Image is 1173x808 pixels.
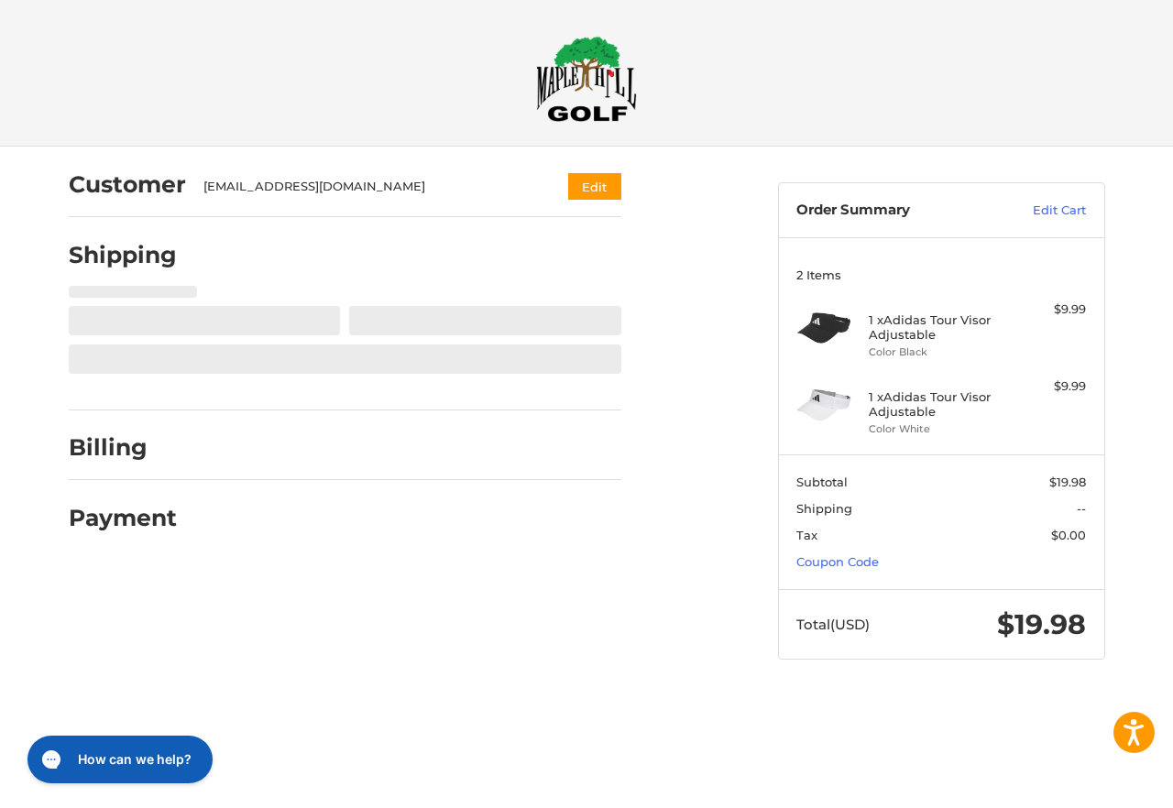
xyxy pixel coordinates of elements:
[1014,377,1086,396] div: $9.99
[796,554,879,569] a: Coupon Code
[69,504,177,532] h2: Payment
[1049,475,1086,489] span: $19.98
[1022,759,1173,808] iframe: Google Customer Reviews
[536,36,637,122] img: Maple Hill Golf
[568,173,621,200] button: Edit
[993,202,1086,220] a: Edit Cart
[997,607,1086,641] span: $19.98
[869,344,1009,360] li: Color Black
[69,170,186,199] h2: Customer
[796,501,852,516] span: Shipping
[796,475,848,489] span: Subtotal
[203,178,532,196] div: [EMAIL_ADDRESS][DOMAIN_NAME]
[69,241,177,269] h2: Shipping
[796,528,817,542] span: Tax
[1014,300,1086,319] div: $9.99
[796,616,870,633] span: Total (USD)
[1051,528,1086,542] span: $0.00
[869,389,1009,420] h4: 1 x Adidas Tour Visor Adjustable
[869,421,1009,437] li: Color White
[796,268,1086,282] h3: 2 Items
[869,312,1009,343] h4: 1 x Adidas Tour Visor Adjustable
[18,729,218,790] iframe: Gorgias live chat messenger
[69,433,176,462] h2: Billing
[796,202,993,220] h3: Order Summary
[1077,501,1086,516] span: --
